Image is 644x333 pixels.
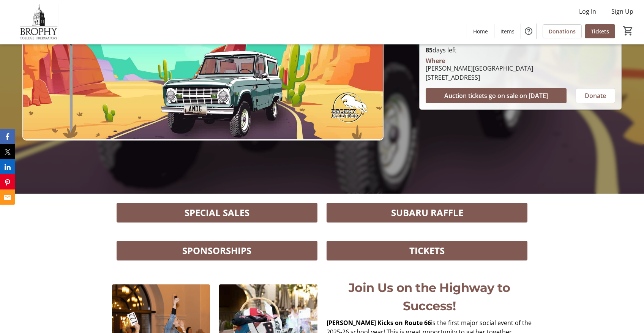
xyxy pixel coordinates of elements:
span: Log In [579,7,596,16]
span: Tickets [591,27,609,35]
span: Donations [549,27,576,35]
a: Home [467,24,494,38]
button: Cart [621,24,635,38]
span: Sign Up [611,7,633,16]
span: SUBARU RAFFLE [391,206,463,219]
span: TICKETS [409,244,445,257]
span: 85 [426,46,432,54]
span: SPECIAL SALES [185,206,249,219]
button: SUBARU RAFFLE [327,203,527,223]
button: SPONSORSHIPS [117,241,317,260]
button: SPECIAL SALES [117,203,317,223]
button: Auction tickets go on sale on [DATE] [426,88,567,103]
span: Items [500,27,515,35]
a: Items [494,24,521,38]
div: [PERSON_NAME][GEOGRAPHIC_DATA] [426,64,533,73]
button: Sign Up [605,5,639,17]
span: Home [473,27,488,35]
p: days left [426,46,615,55]
strong: [PERSON_NAME] Kicks on Route 66 [327,319,431,327]
span: Auction tickets go on sale on [DATE] [444,91,548,100]
a: Tickets [585,24,615,38]
div: [STREET_ADDRESS] [426,73,533,82]
span: Donate [585,91,606,100]
img: Brophy College Preparatory 's Logo [5,3,72,41]
span: SPONSORSHIPS [182,244,251,257]
button: Donate [576,88,615,103]
p: Join Us on the Highway to Success! [327,279,532,315]
a: Donations [543,24,582,38]
button: TICKETS [327,241,527,260]
button: Help [521,24,536,39]
div: Where [426,58,445,64]
button: Log In [573,5,602,17]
